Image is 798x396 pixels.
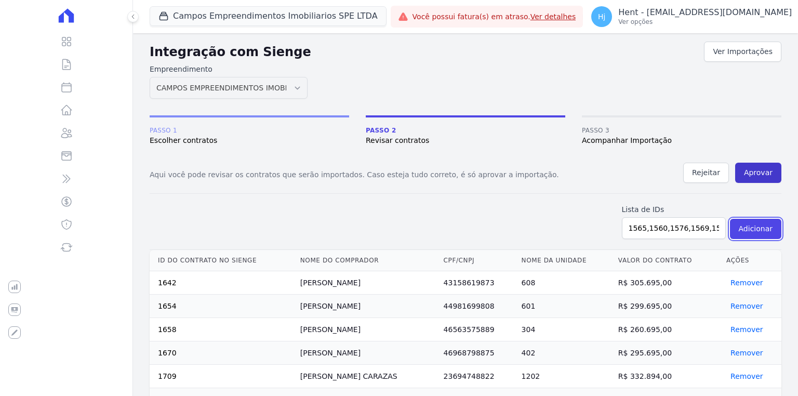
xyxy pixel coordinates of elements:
[296,318,440,341] td: [PERSON_NAME]
[296,295,440,318] td: [PERSON_NAME]
[614,271,722,295] td: R$ 305.695,00
[296,271,440,295] td: [PERSON_NAME]
[683,163,729,183] button: Rejeitar
[730,219,781,239] button: Adicionar
[618,7,792,18] p: Hent - [EMAIL_ADDRESS][DOMAIN_NAME]
[614,341,722,365] td: R$ 295.695,00
[614,295,722,318] td: R$ 299.695,00
[413,11,576,22] span: Você possui fatura(s) em atraso.
[150,64,308,75] label: Empreendimento
[614,318,722,341] td: R$ 260.695,00
[735,163,781,183] button: Aprovar
[440,271,517,295] td: 43158619873
[150,43,704,61] h2: Integração com Sienge
[150,341,296,364] td: 1670
[582,135,781,146] span: Acompanhar Importação
[517,318,614,341] td: 304
[530,12,576,21] a: Ver detalhes
[150,126,349,135] span: Passo 1
[150,250,296,271] th: Id do contrato no Sienge
[440,318,517,341] td: 46563575889
[150,318,296,341] td: 1658
[622,217,726,239] input: 23, 10, 3, 800, 540, 900
[726,324,763,335] button: Remover
[622,204,726,215] label: Lista de IDs
[517,250,614,271] th: Nome da unidade
[517,365,614,388] td: 1202
[517,271,614,295] td: 608
[366,135,565,146] span: Revisar contratos
[296,341,440,365] td: [PERSON_NAME]
[517,295,614,318] td: 601
[614,250,722,271] th: Valor do contrato
[150,295,296,318] td: 1654
[582,126,781,135] span: Passo 3
[704,42,781,62] a: Ver Importações
[726,371,763,381] button: Remover
[366,126,565,135] span: Passo 2
[150,135,349,146] span: Escolher contratos
[517,341,614,365] td: 402
[440,250,517,271] th: CPF/CNPJ
[726,348,763,358] button: Remover
[440,341,517,365] td: 46968798875
[598,13,605,20] span: Hj
[150,365,296,388] td: 1709
[150,115,781,146] nav: Progress
[150,169,559,180] p: Aqui você pode revisar os contratos que serão importados. Caso esteja tudo correto, é só aprovar ...
[726,278,763,288] button: Remover
[618,18,792,26] p: Ver opções
[440,365,517,388] td: 23694748822
[296,365,440,388] td: [PERSON_NAME] CARAZAS
[440,295,517,318] td: 44981699808
[722,250,781,271] th: Ações
[150,271,296,294] td: 1642
[150,6,387,26] button: Campos Empreendimentos Imobiliarios SPE LTDA
[726,301,763,311] button: Remover
[614,365,722,388] td: R$ 332.894,00
[296,250,440,271] th: Nome do comprador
